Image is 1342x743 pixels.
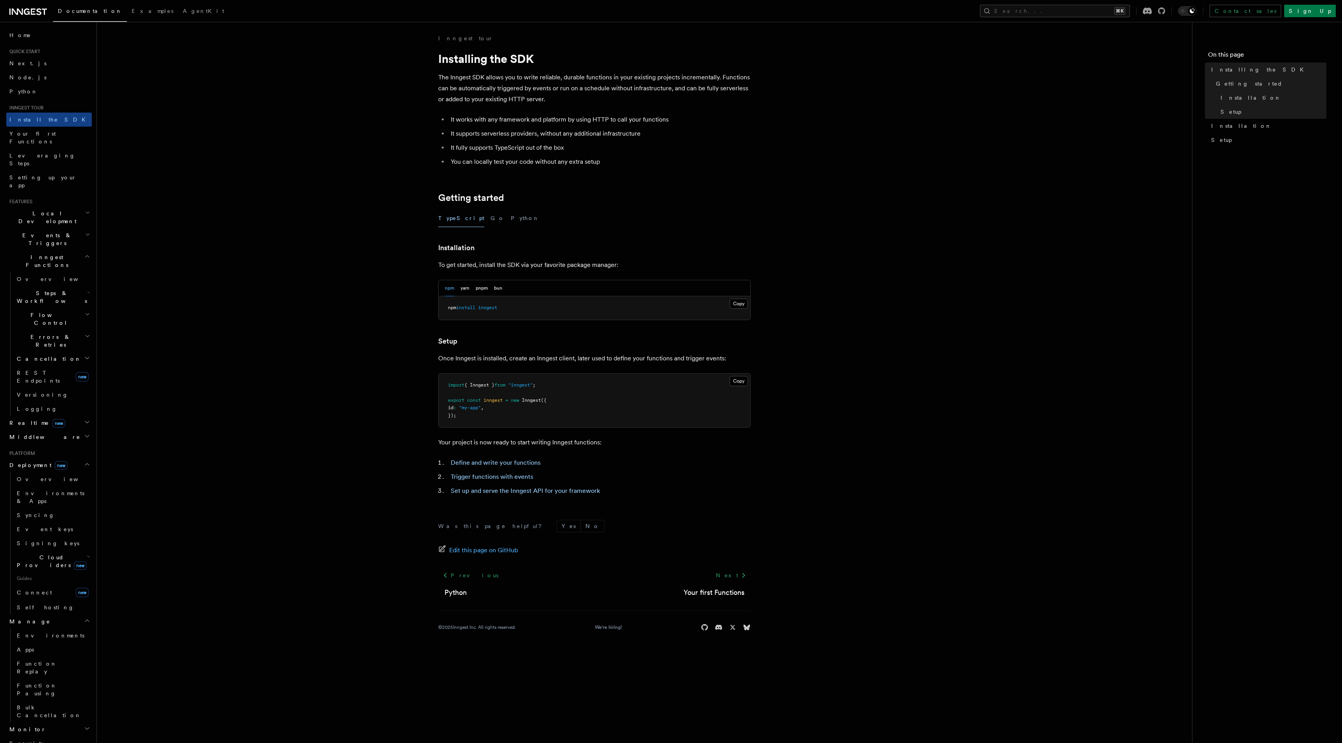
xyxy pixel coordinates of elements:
[6,149,92,170] a: Leveraging Steps
[6,272,92,416] div: Inngest Functions
[14,536,92,550] a: Signing keys
[1208,119,1326,133] a: Installation
[17,604,74,611] span: Self hosting
[1114,7,1125,15] kbd: ⌘K
[14,355,81,363] span: Cancellation
[449,545,518,556] span: Edit this page on GitHub
[14,486,92,508] a: Environments & Apps
[1284,5,1336,17] a: Sign Up
[1211,136,1232,144] span: Setup
[14,311,85,327] span: Flow Control
[438,437,751,448] p: Your project is now ready to start writing Inngest functions:
[438,353,751,364] p: Once Inngest is installed, create an Inngest client, later used to define your functions and trig...
[6,430,92,444] button: Middleware
[14,333,85,349] span: Errors & Retries
[9,31,31,39] span: Home
[127,2,178,21] a: Examples
[448,128,751,139] li: It supports serverless providers, without any additional infrastructure
[448,305,456,310] span: npm
[9,152,75,167] span: Leveraging Steps
[505,397,508,403] span: =
[14,286,92,308] button: Steps & Workflows
[6,228,92,250] button: Events & Triggers
[14,352,92,366] button: Cancellation
[9,131,56,145] span: Your first Functions
[6,231,85,247] span: Events & Triggers
[451,487,600,494] a: Set up and serve the Inngest API for your framework
[14,553,87,569] span: Cloud Providers
[448,142,751,153] li: It fully supports TypeScript out of the box
[14,572,92,585] span: Guides
[541,397,546,403] span: ({
[14,289,87,305] span: Steps & Workflows
[460,280,469,296] button: yarn
[17,512,55,518] span: Syncing
[508,382,533,388] span: "inngest"
[448,405,453,410] span: id
[6,472,92,614] div: Deploymentnew
[438,242,475,253] a: Installation
[6,84,92,98] a: Python
[1208,133,1326,147] a: Setup
[484,397,503,403] span: inngest
[6,416,92,430] button: Realtimenew
[14,657,92,679] a: Function Replay
[494,280,502,296] button: bun
[6,56,92,70] a: Next.js
[980,5,1130,17] button: Search...⌘K
[6,48,40,55] span: Quick start
[14,508,92,522] a: Syncing
[6,618,50,625] span: Manage
[55,461,68,470] span: new
[438,72,751,105] p: The Inngest SDK allows you to write reliable, durable functions in your existing projects increme...
[17,704,81,718] span: Bulk Cancellation
[6,209,85,225] span: Local Development
[14,600,92,614] a: Self hosting
[9,116,90,123] span: Install the SDK
[14,700,92,722] a: Bulk Cancellation
[6,206,92,228] button: Local Development
[438,34,493,42] a: Inngest tour
[14,388,92,402] a: Versioning
[6,461,68,469] span: Deployment
[6,419,65,427] span: Realtime
[1217,105,1326,119] a: Setup
[6,127,92,149] a: Your first Functions
[9,174,77,188] span: Setting up your app
[730,299,748,309] button: Copy
[438,545,518,556] a: Edit this page on GitHub
[17,476,97,482] span: Overview
[481,405,484,410] span: ,
[53,2,127,22] a: Documentation
[438,624,516,630] div: © 2025 Inngest Inc. All rights reserved.
[6,105,44,111] span: Inngest tour
[6,614,92,628] button: Manage
[494,382,505,388] span: from
[6,253,84,269] span: Inngest Functions
[491,209,505,227] button: Go
[17,632,84,639] span: Environments
[557,520,580,532] button: Yes
[6,170,92,192] a: Setting up your app
[438,522,547,530] p: Was this page helpful?
[17,589,52,596] span: Connect
[14,472,92,486] a: Overview
[478,305,497,310] span: inngest
[438,192,504,203] a: Getting started
[467,397,481,403] span: const
[438,568,503,582] a: Previous
[448,114,751,125] li: It works with any framework and platform by using HTTP to call your functions
[1217,91,1326,105] a: Installation
[533,382,535,388] span: ;
[1221,108,1241,116] span: Setup
[1208,63,1326,77] a: Installing the SDK
[6,722,92,736] button: Monitor
[448,413,456,418] span: });
[74,561,87,570] span: new
[448,382,464,388] span: import
[58,8,122,14] span: Documentation
[9,88,38,95] span: Python
[451,459,541,466] a: Define and write your functions
[711,568,751,582] a: Next
[183,8,224,14] span: AgentKit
